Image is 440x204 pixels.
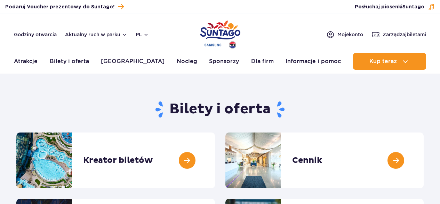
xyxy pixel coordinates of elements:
span: Kup teraz [369,58,397,65]
span: Podaruj Voucher prezentowy do Suntago! [5,3,114,10]
a: Dla firm [251,53,274,70]
button: Aktualny ruch w parku [65,32,127,37]
span: Suntago [402,5,424,9]
a: Park of Poland [200,17,240,50]
button: Kup teraz [353,53,426,70]
a: Informacje i pomoc [286,53,341,70]
span: Posłuchaj piosenki [355,3,424,10]
a: [GEOGRAPHIC_DATA] [101,53,165,70]
button: Posłuchaj piosenkiSuntago [355,3,435,10]
span: Moje konto [337,31,363,38]
a: Bilety i oferta [50,53,89,70]
a: Mojekonto [326,30,363,39]
h1: Bilety i oferta [16,100,424,119]
a: Nocleg [177,53,197,70]
a: Sponsorzy [209,53,239,70]
a: Godziny otwarcia [14,31,57,38]
a: Zarządzajbiletami [371,30,426,39]
a: Atrakcje [14,53,38,70]
span: Zarządzaj biletami [383,31,426,38]
a: Podaruj Voucher prezentowy do Suntago! [5,2,124,12]
button: pl [136,31,149,38]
